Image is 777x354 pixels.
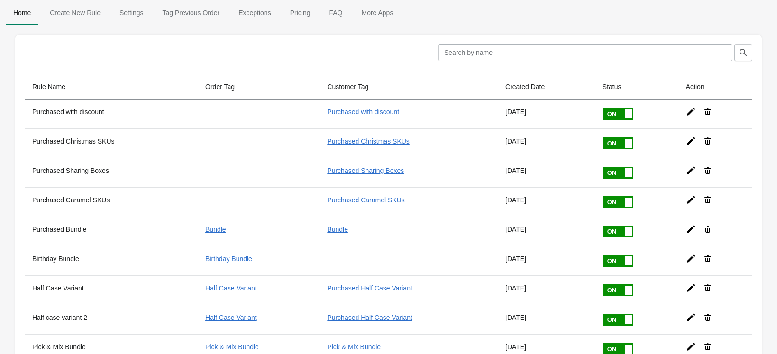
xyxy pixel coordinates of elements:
[321,4,350,21] span: FAQ
[283,4,318,21] span: Pricing
[25,305,198,334] th: Half case variant 2
[42,4,108,21] span: Create New Rule
[327,137,410,145] a: Purchased Christmas SKUs
[25,187,198,217] th: Purchased Caramel SKUs
[498,100,595,128] td: [DATE]
[40,0,110,25] button: Create_New_Rule
[25,100,198,128] th: Purchased with discount
[327,196,404,204] a: Purchased Caramel SKUs
[327,314,412,321] a: Purchased Half Case Variant
[205,343,259,351] a: Pick & Mix Bundle
[25,158,198,187] th: Purchased Sharing Boxes
[327,226,348,233] a: Bundle
[25,217,198,246] th: Purchased Bundle
[112,4,151,21] span: Settings
[205,255,252,263] a: Birthday Bundle
[6,4,38,21] span: Home
[327,108,399,116] a: Purchased with discount
[438,44,732,61] input: Search by name
[25,128,198,158] th: Purchased Christmas SKUs
[498,187,595,217] td: [DATE]
[110,0,153,25] button: Settings
[205,226,226,233] a: Bundle
[155,4,228,21] span: Tag Previous Order
[231,4,278,21] span: Exceptions
[327,284,412,292] a: Purchased Half Case Variant
[498,128,595,158] td: [DATE]
[25,74,198,100] th: Rule Name
[25,275,198,305] th: Half Case Variant
[205,284,257,292] a: Half Case Variant
[498,305,595,334] td: [DATE]
[4,0,40,25] button: Home
[595,74,678,100] th: Status
[327,167,404,174] a: Purchased Sharing Boxes
[354,4,401,21] span: More Apps
[327,343,381,351] a: Pick & Mix Bundle
[678,74,752,100] th: Action
[498,217,595,246] td: [DATE]
[498,246,595,275] td: [DATE]
[198,74,320,100] th: Order Tag
[205,314,257,321] a: Half Case Variant
[498,158,595,187] td: [DATE]
[25,246,198,275] th: Birthday Bundle
[498,74,595,100] th: Created Date
[320,74,498,100] th: Customer Tag
[498,275,595,305] td: [DATE]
